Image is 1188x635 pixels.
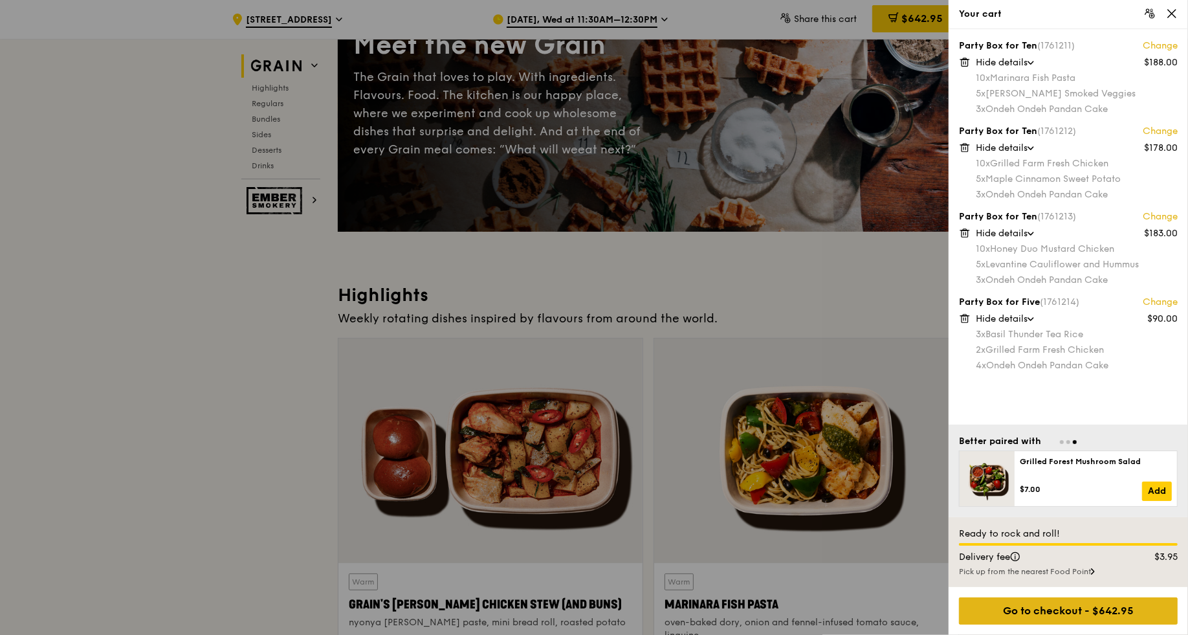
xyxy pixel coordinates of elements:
[976,88,985,99] span: 5x
[976,243,990,254] span: 10x
[1040,296,1079,307] span: (1761214)
[976,104,985,115] span: 3x
[976,360,986,371] span: 4x
[976,228,1028,239] span: Hide details
[1066,440,1070,444] span: Go to slide 2
[976,359,1178,372] div: Ondeh Ondeh Pandan Cake
[976,328,1178,341] div: Basil Thunder Tea Rice
[976,344,1178,357] div: Grilled Farm Fresh Chicken
[976,259,985,270] span: 5x
[976,158,990,169] span: 10x
[1020,456,1172,467] div: Grilled Forest Mushroom Salad
[959,597,1178,625] div: Go to checkout - $642.95
[976,274,1178,287] div: Ondeh Ondeh Pandan Cake
[976,189,985,200] span: 3x
[959,210,1178,223] div: Party Box for Ten
[976,142,1028,153] span: Hide details
[976,329,985,340] span: 3x
[1037,40,1075,51] span: (1761211)
[976,72,1178,85] div: Marinara Fish Pasta
[1037,211,1076,222] span: (1761213)
[959,39,1178,52] div: Party Box for Ten
[1143,39,1178,52] a: Change
[1127,551,1186,564] div: $3.95
[1144,56,1178,69] div: $188.00
[976,344,985,355] span: 2x
[959,8,1178,21] div: Your cart
[976,188,1178,201] div: Ondeh Ondeh Pandan Cake
[976,157,1178,170] div: Grilled Farm Fresh Chicken
[976,87,1178,100] div: [PERSON_NAME] Smoked Veggies
[951,551,1127,564] div: Delivery fee
[1142,482,1172,501] a: Add
[976,173,1178,186] div: Maple Cinnamon Sweet Potato
[976,243,1178,256] div: Honey Duo Mustard Chicken
[959,296,1178,309] div: Party Box for Five
[976,274,985,285] span: 3x
[1144,227,1178,240] div: $183.00
[1143,296,1178,309] a: Change
[976,313,1028,324] span: Hide details
[976,72,990,84] span: 10x
[959,528,1178,540] div: Ready to rock and roll!
[976,258,1178,271] div: Levantine Cauliflower and Hummus
[1143,125,1178,138] a: Change
[1143,210,1178,223] a: Change
[1144,142,1178,155] div: $178.00
[959,125,1178,138] div: Party Box for Ten
[1037,126,1076,137] span: (1761212)
[976,57,1028,68] span: Hide details
[1073,440,1077,444] span: Go to slide 3
[1147,313,1178,326] div: $90.00
[1060,440,1064,444] span: Go to slide 1
[959,566,1178,577] div: Pick up from the nearest Food Point
[1020,484,1142,495] div: $7.00
[976,173,985,184] span: 5x
[959,435,1041,448] div: Better paired with
[976,103,1178,116] div: Ondeh Ondeh Pandan Cake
